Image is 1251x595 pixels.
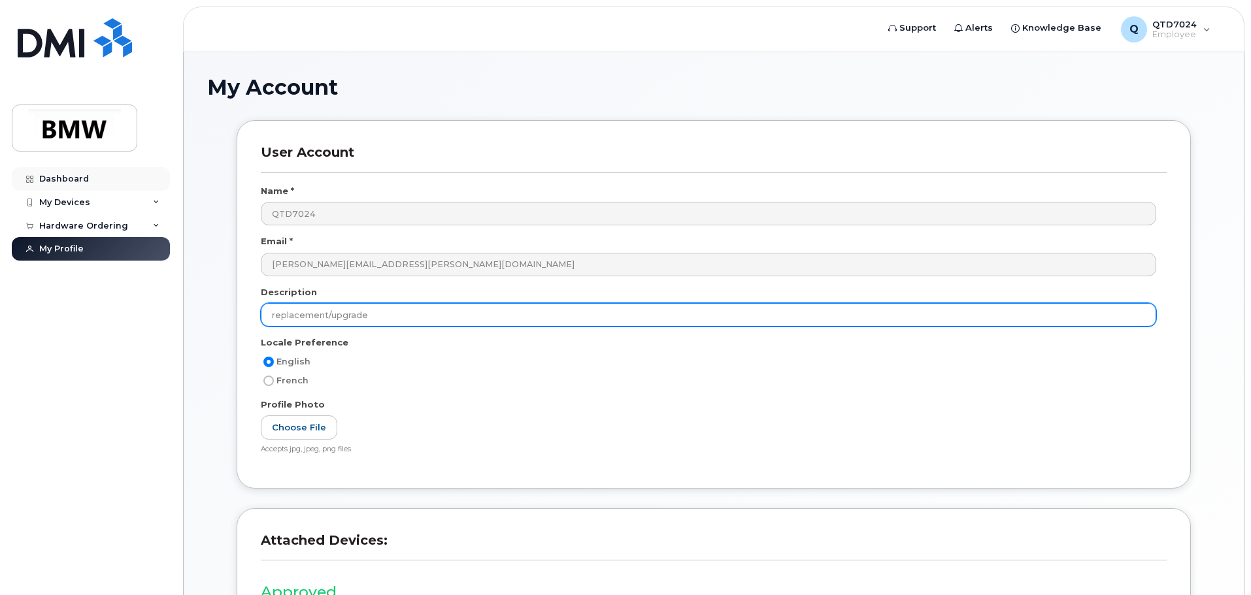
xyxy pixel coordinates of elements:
iframe: Messenger Launcher [1194,538,1241,585]
label: Description [261,286,317,298]
span: French [276,376,309,385]
input: English [263,357,274,367]
label: Name * [261,185,294,197]
label: Email * [261,235,293,248]
label: Profile Photo [261,398,325,411]
span: English [276,357,310,366]
label: Locale Preference [261,336,348,349]
label: Choose File [261,415,337,440]
h3: User Account [261,144,1167,172]
h1: My Account [207,76,1220,99]
div: Accepts jpg, jpeg, png files [261,445,1156,455]
input: French [263,376,274,386]
h3: Attached Devices: [261,532,1167,560]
